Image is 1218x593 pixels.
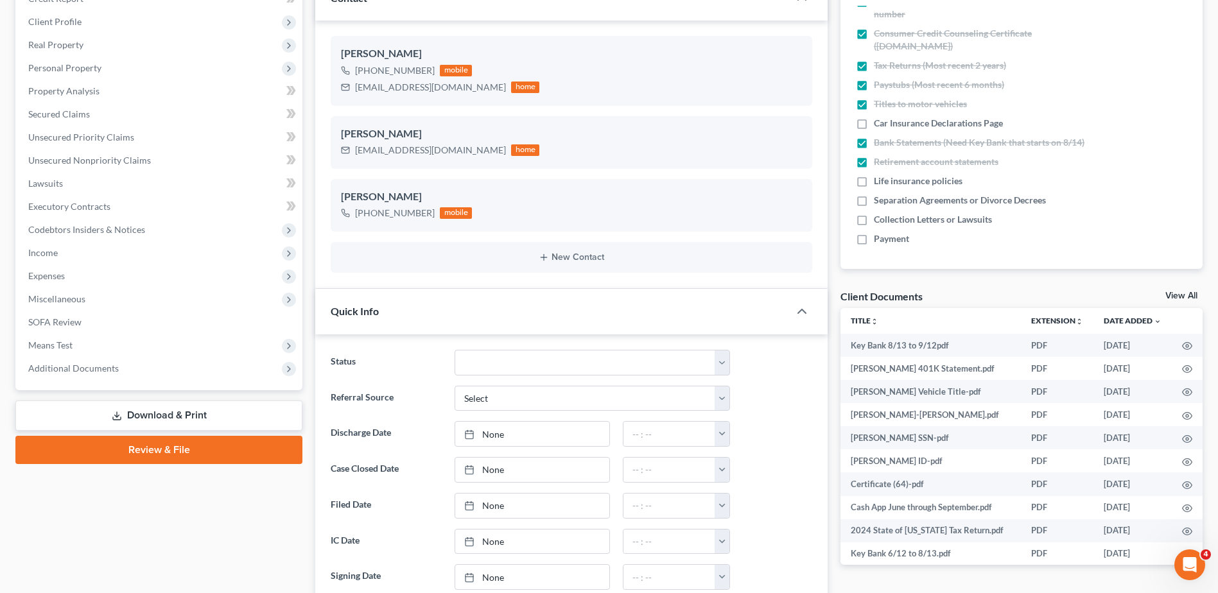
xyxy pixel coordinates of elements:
[874,136,1084,149] span: Bank Statements (Need Key Bank that starts on 8/14)
[18,195,302,218] a: Executory Contracts
[324,350,448,375] label: Status
[28,16,82,27] span: Client Profile
[874,98,967,110] span: Titles to motor vehicles
[1093,449,1172,472] td: [DATE]
[874,27,1101,53] span: Consumer Credit Counseling Certificate ([DOMAIN_NAME])
[341,46,802,62] div: [PERSON_NAME]
[1174,549,1205,580] iframe: Intercom live chat
[840,380,1021,403] td: [PERSON_NAME] Vehicle Title-pdf
[1021,449,1093,472] td: PDF
[840,519,1021,542] td: 2024 State of [US_STATE] Tax Return.pdf
[874,232,909,245] span: Payment
[324,529,448,554] label: IC Date
[840,542,1021,565] td: Key Bank 6/12 to 8/13.pdf
[28,85,100,96] span: Property Analysis
[455,565,609,589] a: None
[324,386,448,411] label: Referral Source
[1021,357,1093,380] td: PDF
[1093,496,1172,519] td: [DATE]
[1093,403,1172,426] td: [DATE]
[455,458,609,482] a: None
[331,305,379,317] span: Quick Info
[840,449,1021,472] td: [PERSON_NAME] ID-pdf
[851,316,878,325] a: Titleunfold_more
[511,82,539,93] div: home
[1075,318,1083,325] i: unfold_more
[1021,472,1093,495] td: PDF
[28,62,101,73] span: Personal Property
[1021,334,1093,357] td: PDF
[18,149,302,172] a: Unsecured Nonpriority Claims
[18,126,302,149] a: Unsecured Priority Claims
[840,357,1021,380] td: [PERSON_NAME] 401K Statement.pdf
[874,117,1003,130] span: Car Insurance Declarations Page
[440,207,472,219] div: mobile
[15,400,302,431] a: Download & Print
[511,144,539,156] div: home
[840,426,1021,449] td: [PERSON_NAME] SSN-pdf
[1021,403,1093,426] td: PDF
[455,494,609,518] a: None
[1093,426,1172,449] td: [DATE]
[28,293,85,304] span: Miscellaneous
[18,80,302,103] a: Property Analysis
[341,126,802,142] div: [PERSON_NAME]
[1021,496,1093,519] td: PDF
[1104,316,1161,325] a: Date Added expand_more
[623,458,715,482] input: -- : --
[355,144,506,157] div: [EMAIL_ADDRESS][DOMAIN_NAME]
[840,496,1021,519] td: Cash App June through September.pdf
[341,189,802,205] div: [PERSON_NAME]
[840,334,1021,357] td: Key Bank 8/13 to 9/12pdf
[455,422,609,446] a: None
[28,270,65,281] span: Expenses
[1031,316,1083,325] a: Extensionunfold_more
[28,316,82,327] span: SOFA Review
[1093,357,1172,380] td: [DATE]
[324,564,448,590] label: Signing Date
[440,65,472,76] div: mobile
[355,207,435,219] div: [PHONE_NUMBER]
[1021,426,1093,449] td: PDF
[874,155,998,168] span: Retirement account statements
[341,252,802,262] button: New Contact
[1021,519,1093,542] td: PDF
[874,175,962,187] span: Life insurance policies
[874,78,1004,91] span: Paystubs (Most recent 6 months)
[28,178,63,189] span: Lawsuits
[324,493,448,519] label: Filed Date
[455,529,609,554] a: None
[1165,291,1197,300] a: View All
[1093,542,1172,565] td: [DATE]
[840,403,1021,426] td: [PERSON_NAME]-[PERSON_NAME].pdf
[1021,542,1093,565] td: PDF
[874,213,992,226] span: Collection Letters or Lawsuits
[28,247,58,258] span: Income
[874,59,1006,72] span: Tax Returns (Most recent 2 years)
[1201,549,1211,560] span: 4
[874,194,1046,207] span: Separation Agreements or Divorce Decrees
[840,472,1021,495] td: Certificate (64)-pdf
[1093,519,1172,542] td: [DATE]
[18,311,302,334] a: SOFA Review
[1093,472,1172,495] td: [DATE]
[28,155,151,166] span: Unsecured Nonpriority Claims
[15,436,302,464] a: Review & File
[28,363,119,374] span: Additional Documents
[28,108,90,119] span: Secured Claims
[840,289,923,303] div: Client Documents
[623,565,715,589] input: -- : --
[355,81,506,94] div: [EMAIL_ADDRESS][DOMAIN_NAME]
[355,64,435,77] div: [PHONE_NUMBER]
[28,39,83,50] span: Real Property
[871,318,878,325] i: unfold_more
[1093,380,1172,403] td: [DATE]
[1154,318,1161,325] i: expand_more
[28,224,145,235] span: Codebtors Insiders & Notices
[28,201,110,212] span: Executory Contracts
[324,421,448,447] label: Discharge Date
[18,172,302,195] a: Lawsuits
[28,339,73,350] span: Means Test
[18,103,302,126] a: Secured Claims
[623,529,715,554] input: -- : --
